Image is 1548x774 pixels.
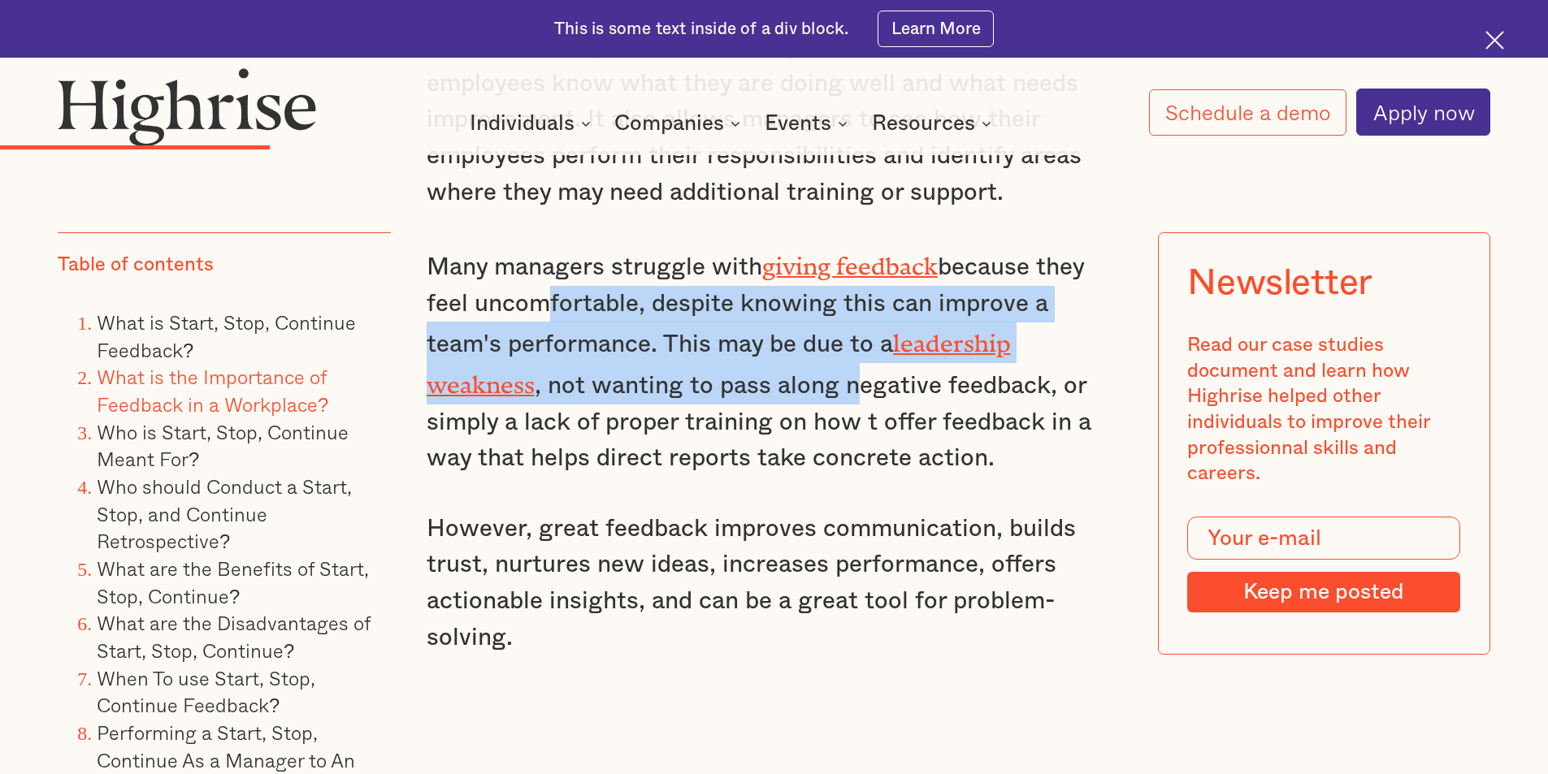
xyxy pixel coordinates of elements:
div: Companies [614,114,724,133]
div: This is some text inside of a div block. [554,18,848,41]
a: Apply now [1356,89,1490,136]
div: Events [765,114,852,133]
input: Your e-mail [1187,517,1460,560]
a: Learn More [878,11,994,47]
div: Companies [614,114,745,133]
a: What is the Importance of Feedback in a Workplace? [97,361,328,419]
p: However, great feedback improves communication, builds trust, nurtures new ideas, increases perfo... [427,511,1122,656]
a: giving feedback [762,253,938,268]
img: Cross icon [1485,31,1504,50]
div: Read our case studies document and learn how Highrise helped other individuals to improve their p... [1187,333,1460,487]
a: What are the Benefits of Start, Stop, Continue? [97,553,369,611]
div: Individuals [470,114,596,133]
img: Highrise logo [58,67,316,145]
div: Resources [872,114,996,133]
div: Resources [872,114,975,133]
div: Newsletter [1187,262,1372,304]
div: Individuals [470,114,575,133]
p: Many managers struggle with because they feel uncomfortable, despite knowing this can improve a t... [427,244,1122,477]
div: Events [765,114,831,133]
form: Modal Form [1187,517,1460,612]
a: Who should Conduct a Start, Stop, and Continue Retrospective? [97,471,352,556]
a: Schedule a demo [1149,89,1347,136]
a: Who is Start, Stop, Continue Meant For? [97,417,349,474]
input: Keep me posted [1187,572,1460,612]
a: When To use Start, Stop, Continue Feedback? [97,662,315,720]
a: What is Start, Stop, Continue Feedback? [97,307,356,365]
div: Table of contents [58,253,214,279]
a: What are the Disadvantages of Start, Stop, Continue? [97,608,371,665]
